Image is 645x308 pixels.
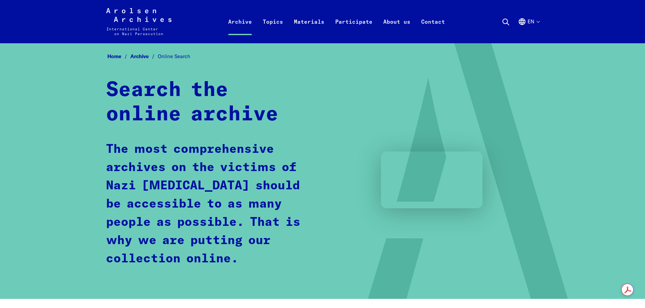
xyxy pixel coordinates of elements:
nav: Primary [223,8,450,35]
a: Materials [288,16,330,43]
strong: Search the online archive [106,80,278,125]
span: Online Search [158,53,190,60]
a: Participate [330,16,378,43]
a: Home [107,53,130,60]
a: Contact [416,16,450,43]
a: Archive [130,53,158,60]
a: Archive [223,16,257,43]
button: English, language selection [518,18,539,42]
p: The most comprehensive archives on the victims of Nazi [MEDICAL_DATA] should be accessible to as ... [106,140,311,268]
a: Topics [257,16,288,43]
a: About us [378,16,416,43]
nav: Breadcrumb [106,51,539,62]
